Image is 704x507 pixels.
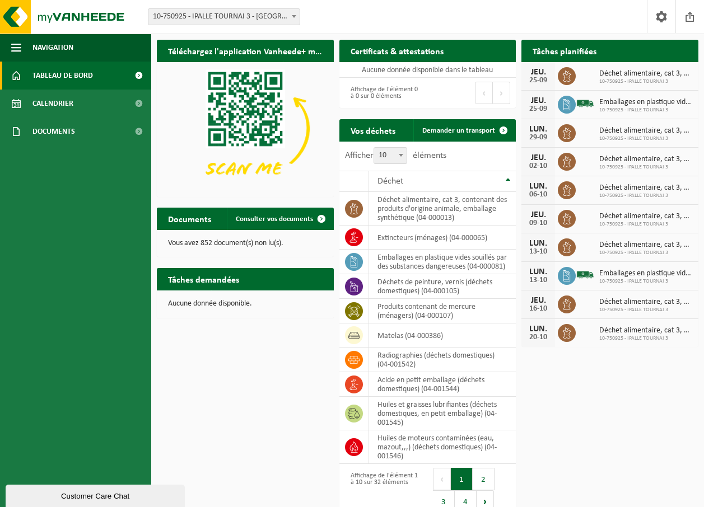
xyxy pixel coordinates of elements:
td: Radiographies (déchets domestiques) (04-001542) [369,348,516,372]
span: Emballages en plastique vides souillés par des substances dangereuses [599,98,693,107]
td: emballages en plastique vides souillés par des substances dangereuses (04-000081) [369,250,516,274]
div: JEU. [527,210,549,219]
h2: Documents [157,208,222,229]
img: BL-SO-LV [576,94,595,113]
span: Documents [32,118,75,145]
span: Demander un transport [422,127,495,134]
span: 10-750925 - IPALLE TOURNAI 3 [599,307,693,313]
td: produits contenant de mercure (ménagers) (04-000107) [369,299,516,323]
span: 10-750925 - IPALLE TOURNAI 3 [599,135,693,142]
span: 10-750925 - IPALLE TOURNAI 3 [599,278,693,285]
div: JEU. [527,153,549,162]
span: Calendrier [32,90,73,118]
span: 10-750925 - IPALLE TOURNAI 3 - TOURNAI [148,9,300,25]
span: 10-750925 - IPALLE TOURNAI 3 [599,221,693,228]
a: Consulter vos documents [227,208,333,230]
h2: Certificats & attestations [339,40,455,62]
button: Next [493,82,510,104]
span: Déchet alimentaire, cat 3, contenant des produits d'origine animale, emballage s... [599,241,693,250]
img: BL-SO-LV [576,265,595,284]
span: 10 [374,147,407,164]
span: 10-750925 - IPALLE TOURNAI 3 [599,164,693,171]
span: Navigation [32,34,73,62]
div: LUN. [527,239,549,248]
span: Déchet alimentaire, cat 3, contenant des produits d'origine animale, emballage s... [599,69,693,78]
div: 20-10 [527,334,549,341]
button: Previous [475,82,493,104]
span: 10-750925 - IPALLE TOURNAI 3 [599,335,693,342]
h2: Téléchargez l'application Vanheede+ maintenant! [157,40,334,62]
h2: Vos déchets [339,119,407,141]
div: JEU. [527,96,549,105]
span: 10-750925 - IPALLE TOURNAI 3 [599,193,693,199]
div: JEU. [527,296,549,305]
td: déchet alimentaire, cat 3, contenant des produits d'origine animale, emballage synthétique (04-00... [369,192,516,226]
div: 25-09 [527,77,549,84]
td: acide en petit emballage (déchets domestiques) (04-001544) [369,372,516,397]
div: 13-10 [527,248,549,256]
iframe: chat widget [6,482,187,507]
img: Download de VHEPlus App [157,62,334,195]
label: Afficher éléments [345,151,446,160]
div: Affichage de l'élément 0 à 0 sur 0 éléments [345,81,422,105]
span: Déchet alimentaire, cat 3, contenant des produits d'origine animale, emballage s... [599,126,693,135]
div: LUN. [527,182,549,191]
div: LUN. [527,267,549,276]
span: Emballages en plastique vides souillés par des substances dangereuses [599,269,693,278]
span: 10-750925 - IPALLE TOURNAI 3 [599,250,693,256]
div: 25-09 [527,105,549,113]
div: 16-10 [527,305,549,313]
h2: Tâches demandées [157,268,250,290]
div: LUN. [527,125,549,134]
td: extincteurs (ménages) (04-000065) [369,226,516,250]
button: 1 [451,468,473,490]
div: 06-10 [527,191,549,199]
span: Déchet alimentaire, cat 3, contenant des produits d'origine animale, emballage s... [599,212,693,221]
p: Vous avez 852 document(s) non lu(s). [168,240,323,247]
span: Déchet alimentaire, cat 3, contenant des produits d'origine animale, emballage s... [599,184,693,193]
span: 10-750925 - IPALLE TOURNAI 3 - TOURNAI [148,8,300,25]
span: 10 [374,148,407,163]
a: Demander un transport [413,119,515,142]
span: Déchet alimentaire, cat 3, contenant des produits d'origine animale, emballage s... [599,298,693,307]
h2: Tâches planifiées [521,40,608,62]
td: Aucune donnée disponible dans le tableau [339,62,516,78]
div: 29-09 [527,134,549,142]
span: Déchet alimentaire, cat 3, contenant des produits d'origine animale, emballage s... [599,326,693,335]
span: 10-750925 - IPALLE TOURNAI 3 [599,78,693,85]
td: huiles et graisses lubrifiantes (déchets domestiques, en petit emballage) (04-001545) [369,397,516,430]
div: 02-10 [527,162,549,170]
td: matelas (04-000386) [369,323,516,348]
td: huiles de moteurs contaminées (eau, mazout,,,) (déchets domestiques) (04-001546) [369,430,516,464]
td: déchets de peinture, vernis (déchets domestiques) (04-000105) [369,274,516,299]
div: LUN. [527,325,549,334]
div: 09-10 [527,219,549,227]
button: Previous [433,468,451,490]
div: 13-10 [527,276,549,284]
span: Déchet alimentaire, cat 3, contenant des produits d'origine animale, emballage s... [599,155,693,164]
span: Consulter vos documents [236,215,313,223]
button: 2 [473,468,495,490]
p: Aucune donnée disponible. [168,300,323,308]
div: JEU. [527,68,549,77]
span: Déchet [377,177,403,186]
span: Tableau de bord [32,62,93,90]
span: 10-750925 - IPALLE TOURNAI 3 [599,107,693,114]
